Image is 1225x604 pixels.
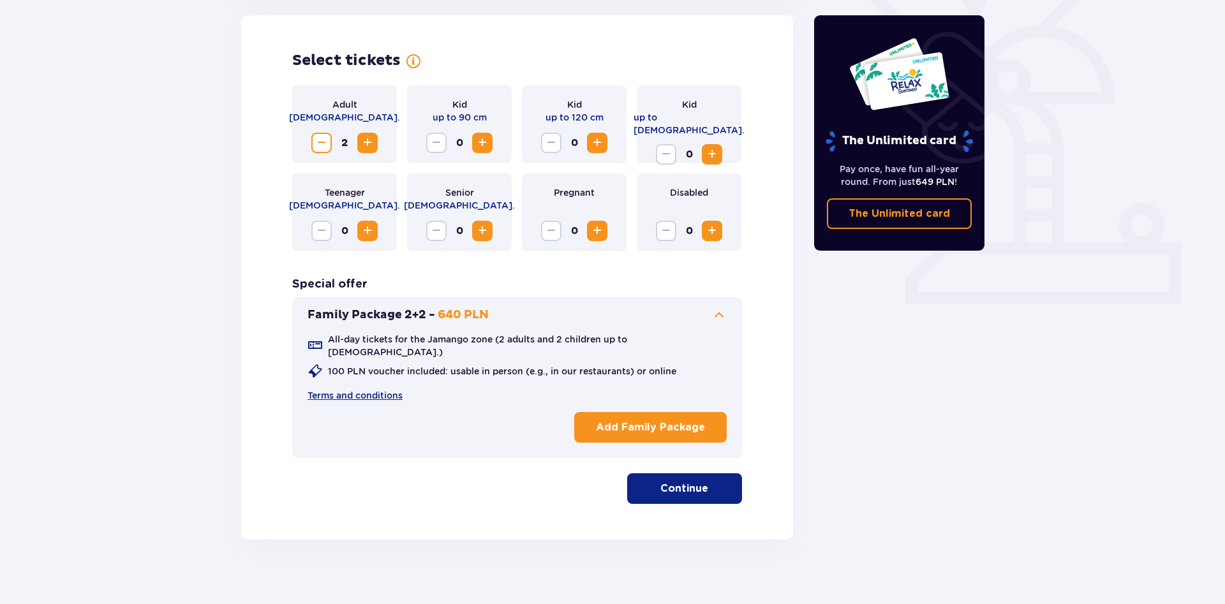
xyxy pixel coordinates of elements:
[541,221,561,241] button: Decrease
[587,133,607,153] button: Increase
[328,333,727,358] p: All-day tickets for the Jamango zone (2 adults and 2 children up to [DEMOGRAPHIC_DATA].)
[916,177,954,187] span: 649 PLN
[426,133,447,153] button: Decrease
[292,277,367,292] h3: Special offer
[311,133,332,153] button: Decrease
[426,221,447,241] button: Decrease
[325,186,365,199] p: Teenager
[289,111,400,124] p: [DEMOGRAPHIC_DATA].
[554,186,595,199] p: Pregnant
[587,221,607,241] button: Increase
[656,144,676,165] button: Decrease
[634,111,745,136] p: up to [DEMOGRAPHIC_DATA].
[328,365,676,378] p: 100 PLN voucher included: usable in person (e.g., in our restaurants) or online
[574,412,727,443] button: Add Family Package
[541,133,561,153] button: Decrease
[357,133,378,153] button: Increase
[656,221,676,241] button: Decrease
[332,98,357,111] p: Adult
[289,199,400,212] p: [DEMOGRAPHIC_DATA].
[311,221,332,241] button: Decrease
[670,186,708,199] p: Disabled
[445,186,474,199] p: Senior
[472,133,493,153] button: Increase
[660,482,708,496] p: Continue
[472,221,493,241] button: Increase
[564,133,584,153] span: 0
[308,389,403,402] a: Terms and conditions
[824,130,974,152] p: The Unlimited card
[679,144,699,165] span: 0
[627,473,742,504] button: Continue
[827,163,972,188] p: Pay once, have fun all-year round. From just !
[567,98,582,111] p: Kid
[357,221,378,241] button: Increase
[308,307,727,323] button: Family Package 2+2 -640 PLN
[679,221,699,241] span: 0
[334,133,355,153] span: 2
[849,37,950,111] img: Two entry cards to Suntago with the word 'UNLIMITED RELAX', featuring a white background with tro...
[682,98,697,111] p: Kid
[404,199,515,212] p: [DEMOGRAPHIC_DATA].
[596,420,705,434] p: Add Family Package
[433,111,487,124] p: up to 90 cm
[827,198,972,229] a: The Unlimited card
[334,221,355,241] span: 0
[449,133,470,153] span: 0
[438,307,489,323] p: 640 PLN
[546,111,604,124] p: up to 120 cm
[452,98,467,111] p: Kid
[702,221,722,241] button: Increase
[449,221,470,241] span: 0
[292,51,401,70] h2: Select tickets
[702,144,722,165] button: Increase
[308,307,435,323] p: Family Package 2+2 -
[564,221,584,241] span: 0
[849,207,950,221] p: The Unlimited card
